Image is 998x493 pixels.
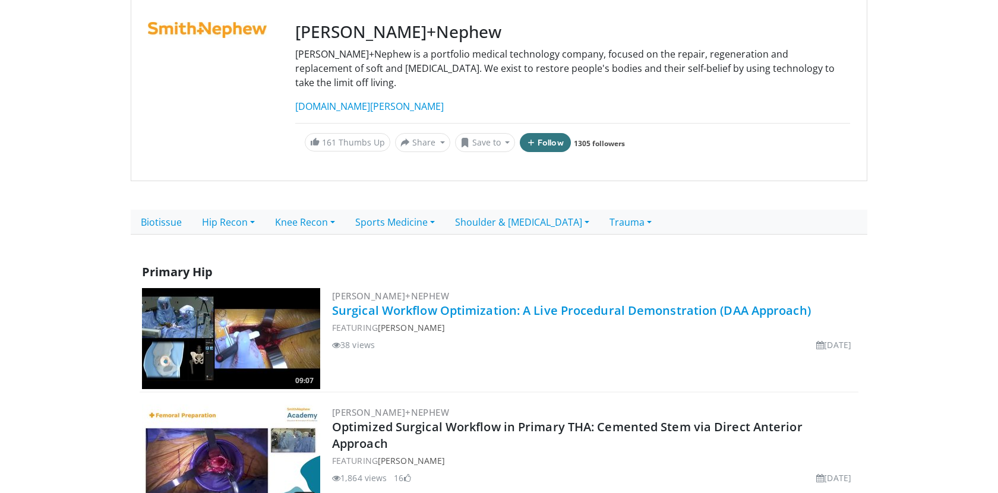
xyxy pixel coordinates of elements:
li: [DATE] [816,472,851,484]
div: FEATURING [332,321,856,334]
a: [PERSON_NAME] [378,322,445,333]
a: Sports Medicine [345,210,445,235]
a: Trauma [599,210,662,235]
a: [DOMAIN_NAME][PERSON_NAME] [295,100,444,113]
span: Primary Hip [142,264,213,280]
span: 09:07 [292,375,317,386]
p: [PERSON_NAME]+Nephew is a portfolio medical technology company, focused on the repair, regenerati... [295,47,850,90]
button: Save to [455,133,516,152]
a: Knee Recon [265,210,345,235]
img: bcfc90b5-8c69-4b20-afee-af4c0acaf118.300x170_q85_crop-smart_upscale.jpg [142,288,320,389]
li: 16 [394,472,410,484]
h3: [PERSON_NAME]+Nephew [295,22,850,42]
li: [DATE] [816,339,851,351]
a: [PERSON_NAME] [378,455,445,466]
a: 161 Thumbs Up [305,133,390,151]
a: 1305 followers [574,138,625,148]
a: 09:07 [142,288,320,389]
button: Share [395,133,450,152]
a: Surgical Workflow Optimization: A Live Procedural Demonstration (DAA Approach) [332,302,811,318]
a: Hip Recon [192,210,265,235]
span: 161 [322,137,336,148]
a: Biotissue [131,210,192,235]
button: Follow [520,133,571,152]
li: 1,864 views [332,472,387,484]
a: Shoulder & [MEDICAL_DATA] [445,210,599,235]
a: [PERSON_NAME]+Nephew [332,290,449,302]
div: FEATURING [332,454,856,467]
li: 38 views [332,339,375,351]
a: [PERSON_NAME]+Nephew [332,406,449,418]
a: Optimized Surgical Workflow in Primary THA: Cemented Stem via Direct Anterior Approach [332,419,803,451]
